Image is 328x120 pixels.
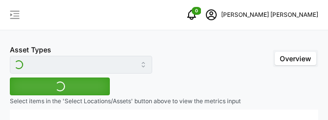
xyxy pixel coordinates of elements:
button: notifications [182,5,201,25]
p: [PERSON_NAME] [PERSON_NAME] [221,10,318,20]
span: Overview [280,54,311,63]
p: Select items in the 'Select Locations/Assets' button above to view the metrics input [10,97,318,106]
span: 0 [195,7,198,14]
label: Asset Types [10,44,51,55]
button: schedule [201,5,221,25]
